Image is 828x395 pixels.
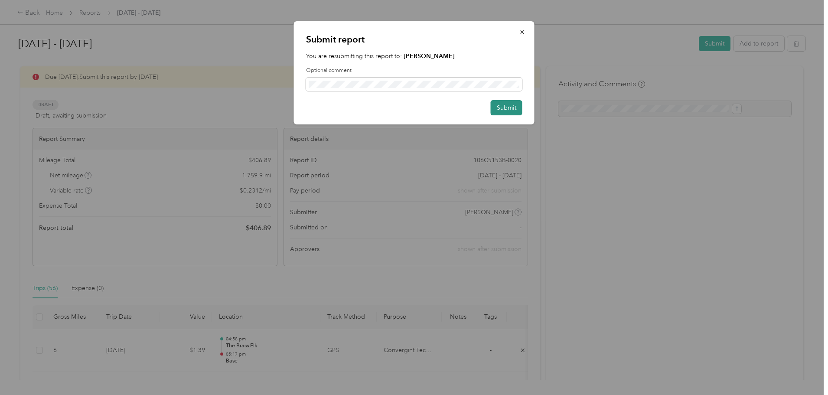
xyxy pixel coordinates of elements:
p: You are resubmitting this report to: [306,52,522,61]
label: Optional comment [306,67,522,75]
button: Submit [491,100,522,115]
iframe: Everlance-gr Chat Button Frame [779,346,828,395]
p: Submit report [306,33,522,46]
strong: [PERSON_NAME] [404,52,455,60]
